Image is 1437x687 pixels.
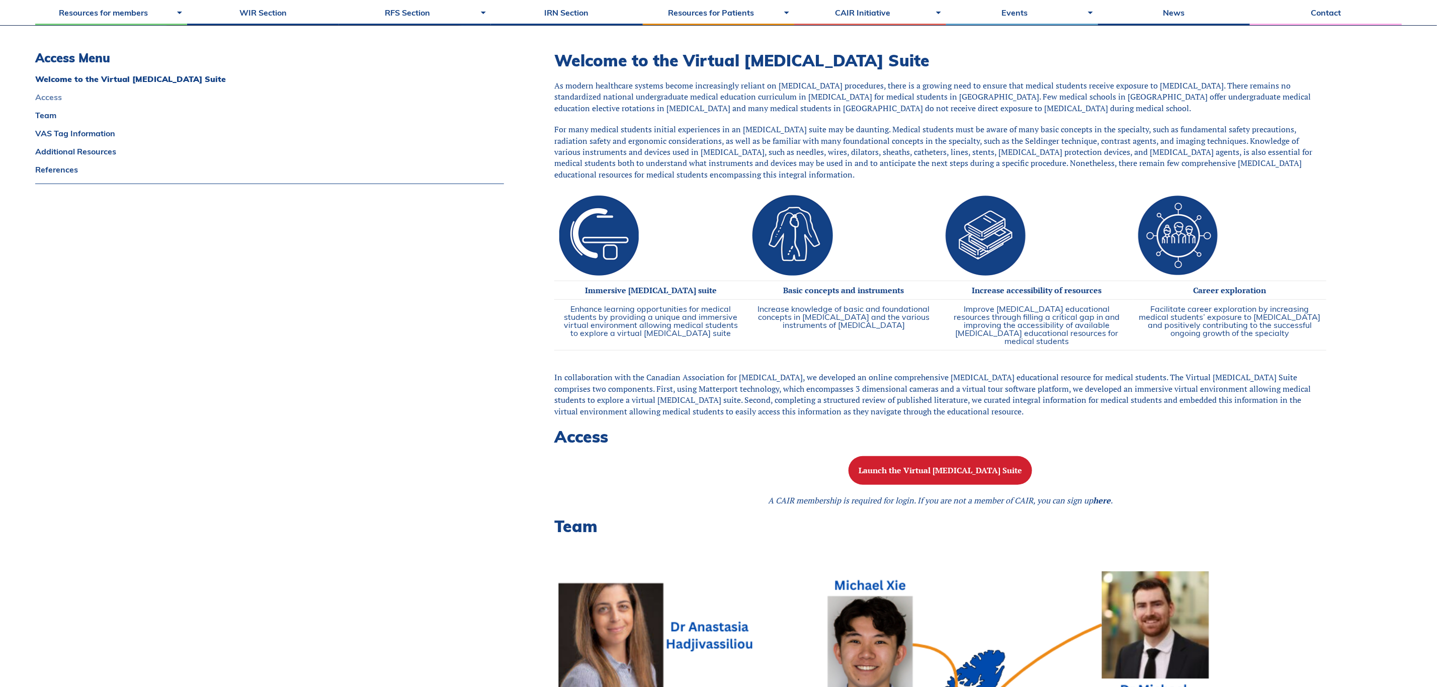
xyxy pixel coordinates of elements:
a: VAS Tag Information [35,129,504,137]
td: Improve [MEDICAL_DATA] educational resources through filling a critical gap in and improving the ... [941,300,1134,351]
p: For many medical students initial experiences in an [MEDICAL_DATA] suite may be daunting. Medical... [554,124,1326,180]
strong: Increase accessibility of resources [972,285,1102,296]
button: Launch the Virtual [MEDICAL_DATA] Suite [849,456,1032,485]
p: In collaboration with the Canadian Association for [MEDICAL_DATA], we developed an online compreh... [554,372,1326,417]
strong: Career exploration [1194,285,1266,296]
em: A CAIR membership is required for login. If you are not a member of CAIR, you can sign up . [768,495,1113,506]
a: Access [35,93,504,101]
strong: Basic concepts and instruments [784,285,904,296]
a: References [35,165,504,174]
a: Additional Resources [35,147,504,155]
b: Launch the Virtual [MEDICAL_DATA] Suite [859,465,1022,476]
span: As modern healthcare systems become increasingly reliant on [MEDICAL_DATA] procedures, there is a... [554,80,1311,114]
a: Team [35,111,504,119]
a: Welcome to the Virtual [MEDICAL_DATA] Suite [35,75,504,83]
span: Welcome to the Virtual [MEDICAL_DATA] Suite [554,50,929,70]
h3: Access Menu [35,51,504,65]
a: here [1093,495,1111,506]
strong: Immersive [MEDICAL_DATA] suite [585,285,717,296]
a: Launch the Virtual [MEDICAL_DATA] Suite [849,465,1032,476]
h2: Access [554,427,1326,446]
td: Increase knowledge of basic and foundational concepts in [MEDICAL_DATA] and the various instrumen... [747,300,941,351]
span: Team [554,516,598,536]
td: Facilitate career exploration by increasing medical students’ exposure to [MEDICAL_DATA] and posi... [1133,300,1326,351]
td: Enhance learning opportunities for medical students by providing a unique and immersive virtual e... [554,300,747,351]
